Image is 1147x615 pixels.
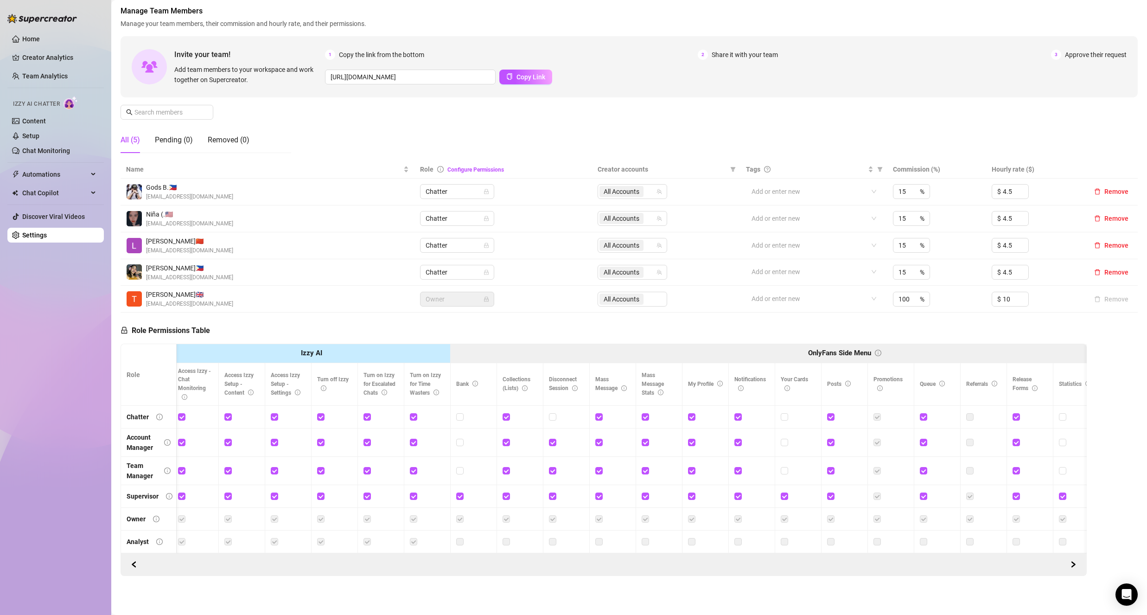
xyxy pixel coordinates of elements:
span: info-circle [433,390,439,395]
span: lock [121,327,128,334]
img: Niña (Nyang) [127,211,142,226]
span: Mass Message [595,376,627,391]
span: Approve their request [1065,50,1127,60]
img: Tilly Jamie [127,291,142,307]
span: info-circle [321,385,326,391]
span: info-circle [875,350,881,356]
span: 3 [1051,50,1061,60]
button: Remove [1090,240,1132,251]
div: Supervisor [127,491,159,501]
span: Manage Team Members [121,6,1138,17]
span: info-circle [164,439,171,446]
button: Remove [1090,213,1132,224]
button: Copy Link [499,70,552,84]
span: info-circle [472,381,478,386]
span: Disconnect Session [549,376,578,391]
a: Home [22,35,40,43]
h5: Role Permissions Table [121,325,210,336]
span: All Accounts [604,213,639,224]
span: Turn off Izzy [317,376,349,391]
button: Remove [1090,186,1132,197]
a: Chat Monitoring [22,147,70,154]
img: Chat Copilot [12,190,18,196]
span: lock [484,269,489,275]
span: Access Izzy Setup - Content [224,372,254,396]
span: Manage your team members, their commission and hourly rate, and their permissions. [121,19,1138,29]
a: Creator Analytics [22,50,96,65]
span: thunderbolt [12,171,19,178]
span: lock [484,216,489,221]
span: team [656,243,662,248]
span: left [131,561,137,568]
span: filter [730,167,736,172]
span: All Accounts [604,240,639,250]
span: search [126,109,133,115]
span: 1 [325,50,335,60]
span: team [656,216,662,221]
div: Pending (0) [155,135,193,146]
span: Release Forms [1013,376,1038,391]
span: lock [484,189,489,194]
span: info-circle [877,385,883,391]
div: Analyst [127,537,149,547]
span: info-circle [153,516,159,522]
span: lock [484,243,489,248]
span: 2 [698,50,708,60]
a: Team Analytics [22,72,68,80]
span: info-circle [939,381,945,386]
span: copy [506,73,513,80]
button: Scroll Backward [1066,557,1081,572]
span: Statistics [1059,381,1091,387]
span: info-circle [784,385,790,391]
div: Team Manager [127,461,157,481]
span: Share it with your team [712,50,778,60]
a: Content [22,117,46,125]
span: info-circle [166,493,172,500]
a: Settings [22,231,47,239]
span: Access Izzy - Chat Monitoring [178,368,211,401]
span: Chatter [426,238,489,252]
th: Commission (%) [887,160,986,179]
a: Configure Permissions [447,167,504,173]
span: delete [1094,215,1101,222]
span: Notifications [734,376,766,391]
div: Removed (0) [208,135,249,146]
img: Gods Bane [127,184,142,199]
span: Tags [746,164,760,174]
span: info-circle [1085,381,1091,386]
span: info-circle [164,468,171,474]
span: filter [875,162,885,176]
button: Scroll Forward [127,557,141,572]
span: All Accounts [599,213,644,224]
span: lock [484,296,489,302]
span: info-circle [992,381,997,386]
span: info-circle [156,414,163,420]
span: team [656,269,662,275]
button: Remove [1090,294,1132,305]
img: Liezl Anne Vijar [127,238,142,253]
span: Mass Message Stats [642,372,664,396]
span: [PERSON_NAME] 🇬🇧 [146,289,233,300]
span: info-circle [295,390,300,395]
span: [EMAIL_ADDRESS][DOMAIN_NAME] [146,300,233,308]
span: filter [877,167,883,172]
span: info-circle [1032,385,1038,391]
span: Copy the link from the bottom [339,50,424,60]
span: info-circle [658,390,663,395]
span: Chat Copilot [22,186,88,200]
a: Setup [22,132,39,140]
span: Remove [1104,242,1128,249]
span: info-circle [182,394,187,400]
span: Name [126,164,401,174]
span: Niña (. 🇺🇸 [146,209,233,219]
span: Add team members to your workspace and work together on Supercreator. [174,64,321,85]
span: Referrals [966,381,997,387]
span: question-circle [764,166,771,173]
div: Account Manager [127,432,157,453]
th: Hourly rate ($) [986,160,1085,179]
img: AI Chatter [64,96,78,109]
span: Queue [920,381,945,387]
th: Name [121,160,414,179]
span: team [656,189,662,194]
span: info-circle [738,385,744,391]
